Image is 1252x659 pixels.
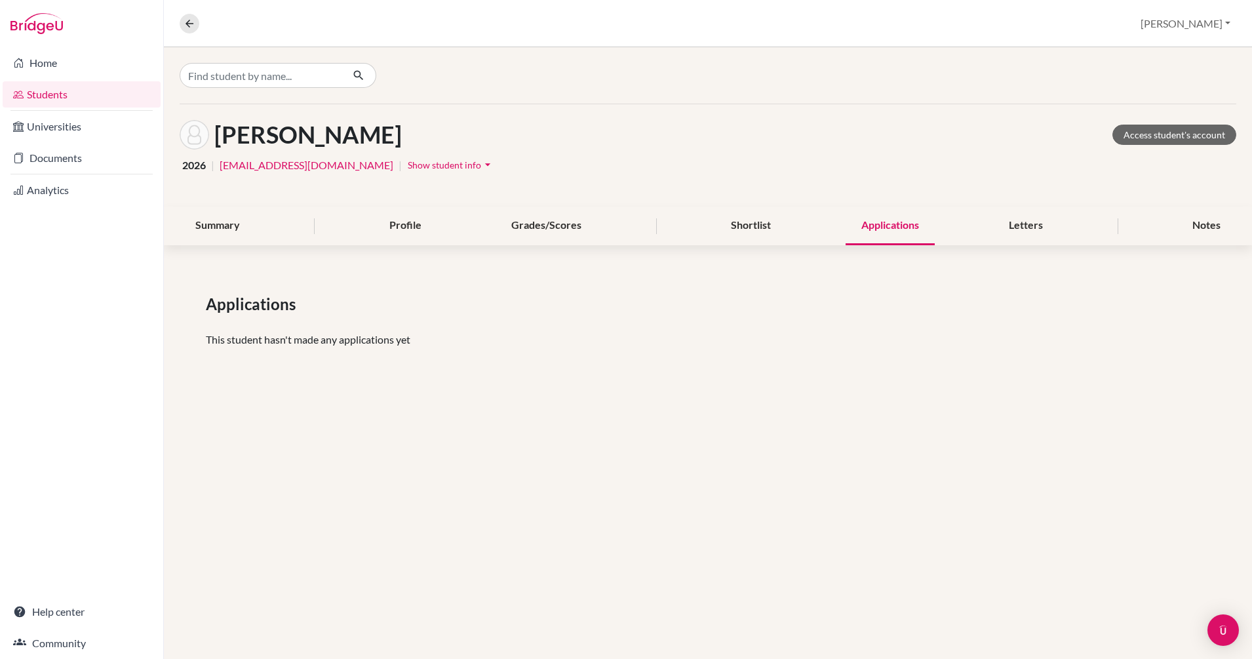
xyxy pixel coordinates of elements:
[3,177,161,203] a: Analytics
[846,207,935,245] div: Applications
[715,207,787,245] div: Shortlist
[407,155,495,175] button: Show student infoarrow_drop_down
[993,207,1059,245] div: Letters
[10,13,63,34] img: Bridge-U
[408,159,481,170] span: Show student info
[496,207,597,245] div: Grades/Scores
[3,630,161,656] a: Community
[3,145,161,171] a: Documents
[3,113,161,140] a: Universities
[180,120,209,150] img: Alexander Chau's avatar
[220,157,393,173] a: [EMAIL_ADDRESS][DOMAIN_NAME]
[180,207,256,245] div: Summary
[211,157,214,173] span: |
[1207,614,1239,646] div: Open Intercom Messenger
[3,50,161,76] a: Home
[3,81,161,108] a: Students
[214,121,402,149] h1: [PERSON_NAME]
[399,157,402,173] span: |
[180,63,342,88] input: Find student by name...
[206,332,1210,348] p: This student hasn't made any applications yet
[1112,125,1236,145] a: Access student's account
[1135,11,1236,36] button: [PERSON_NAME]
[206,292,301,316] span: Applications
[182,157,206,173] span: 2026
[374,207,437,245] div: Profile
[1177,207,1236,245] div: Notes
[481,158,494,171] i: arrow_drop_down
[3,599,161,625] a: Help center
